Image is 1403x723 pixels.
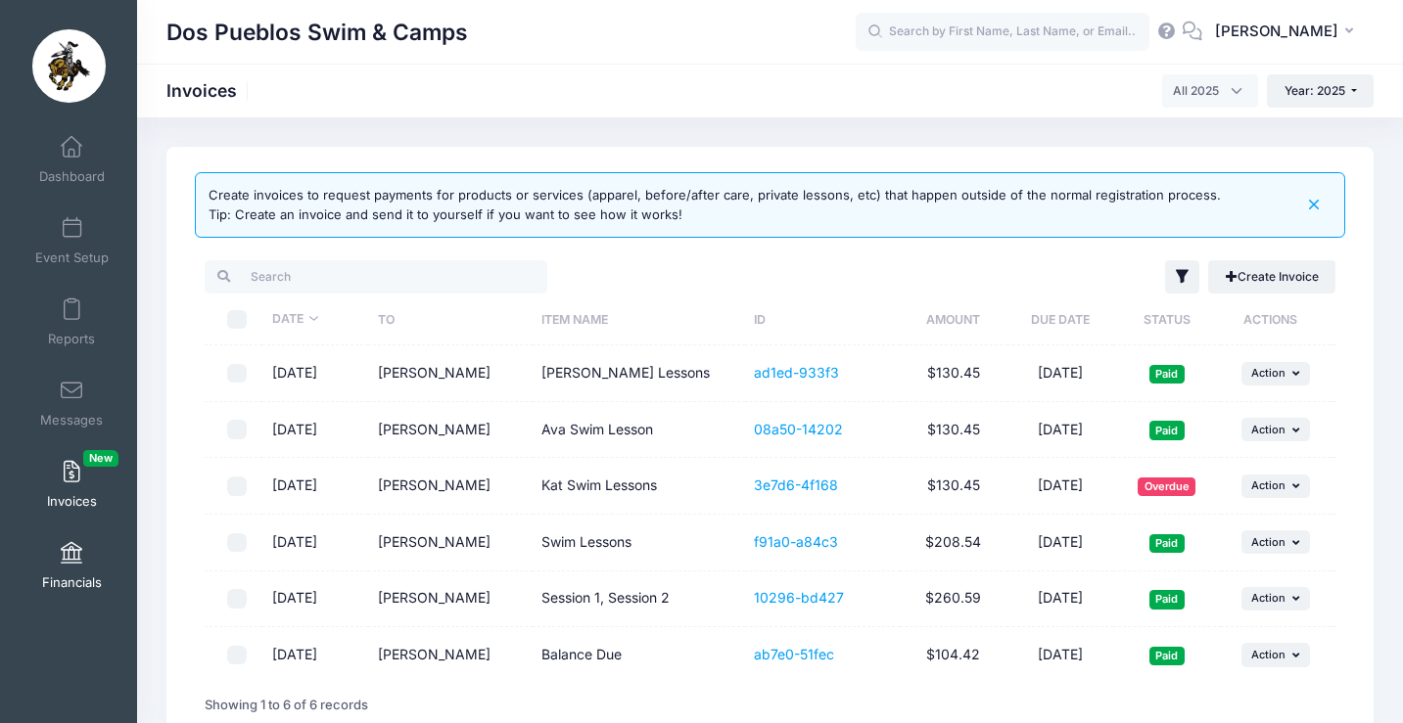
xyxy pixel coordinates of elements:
[1149,365,1185,384] span: Paid
[25,125,118,194] a: Dashboard
[1202,10,1374,55] button: [PERSON_NAME]
[533,627,745,683] td: Balance Due
[754,646,834,662] a: ab7e0-51fec
[754,589,844,606] a: 10296-bd427
[1007,571,1113,628] td: [DATE]
[1007,458,1113,515] td: [DATE]
[1007,294,1113,345] th: Due Date: activate to sort column ascending
[25,206,118,275] a: Event Setup
[1241,418,1310,441] button: Action
[533,345,745,402] td: [PERSON_NAME] Lessons
[262,402,368,459] td: [DATE]
[1251,591,1286,605] span: Action
[1173,82,1219,100] span: All 2025
[1251,366,1286,380] span: Action
[754,533,838,550] a: f91a0-a84c3
[209,186,1221,224] div: Create invoices to request payments for products or services (apparel, before/after care, private...
[1149,647,1185,665] span: Paid
[533,402,745,459] td: Ava Swim Lesson
[1149,534,1185,553] span: Paid
[25,531,118,600] a: Financials
[900,345,1007,402] td: $130.45
[1215,21,1338,42] span: [PERSON_NAME]
[900,627,1007,683] td: $104.42
[754,364,839,381] a: ad1ed-933f3
[1241,362,1310,385] button: Action
[368,402,533,459] td: [PERSON_NAME]
[48,331,95,347] span: Reports
[368,515,533,571] td: [PERSON_NAME]
[25,288,118,356] a: Reports
[262,458,368,515] td: [DATE]
[35,249,109,266] span: Event Setup
[83,450,118,467] span: New
[1285,83,1345,98] span: Year: 2025
[1208,260,1335,294] a: Create Invoice
[1241,530,1310,554] button: Action
[42,574,102,591] span: Financials
[25,369,118,437] a: Messages
[47,493,97,510] span: Invoices
[900,458,1007,515] td: $130.45
[1241,474,1310,498] button: Action
[205,260,547,294] input: Search
[1241,643,1310,666] button: Action
[25,450,118,519] a: InvoicesNew
[533,458,745,515] td: Kat Swim Lessons
[1267,74,1374,108] button: Year: 2025
[900,571,1007,628] td: $260.59
[900,402,1007,459] td: $130.45
[166,10,468,55] h1: Dos Pueblos Swim & Camps
[1251,478,1286,492] span: Action
[754,476,838,493] a: 3e7d6-4f168
[533,294,745,345] th: Item Name: activate to sort column ascending
[533,515,745,571] td: Swim Lessons
[166,80,254,101] h1: Invoices
[754,421,843,437] a: 08a50-14202
[745,294,900,345] th: ID: activate to sort column ascending
[1007,345,1113,402] td: [DATE]
[262,515,368,571] td: [DATE]
[1113,294,1221,345] th: Status: activate to sort column ascending
[39,168,105,185] span: Dashboard
[368,345,533,402] td: [PERSON_NAME]
[262,294,368,345] th: Date: activate to sort column ascending
[1149,590,1185,609] span: Paid
[856,13,1149,52] input: Search by First Name, Last Name, or Email...
[533,571,745,628] td: Session 1, Session 2
[262,345,368,402] td: [DATE]
[1251,648,1286,661] span: Action
[368,571,533,628] td: [PERSON_NAME]
[368,294,533,345] th: To: activate to sort column ascending
[1241,587,1310,610] button: Action
[1007,402,1113,459] td: [DATE]
[368,458,533,515] td: [PERSON_NAME]
[1138,477,1195,496] span: Overdue
[1149,421,1185,439] span: Paid
[900,515,1007,571] td: $208.54
[900,294,1007,345] th: Amount: activate to sort column ascending
[32,29,106,103] img: Dos Pueblos Swim & Camps
[1007,515,1113,571] td: [DATE]
[262,627,368,683] td: [DATE]
[1221,294,1331,345] th: Actions
[262,571,368,628] td: [DATE]
[1251,535,1286,549] span: Action
[368,627,533,683] td: [PERSON_NAME]
[1251,423,1286,436] span: Action
[1162,74,1258,108] span: All 2025
[1007,627,1113,683] td: [DATE]
[40,412,103,429] span: Messages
